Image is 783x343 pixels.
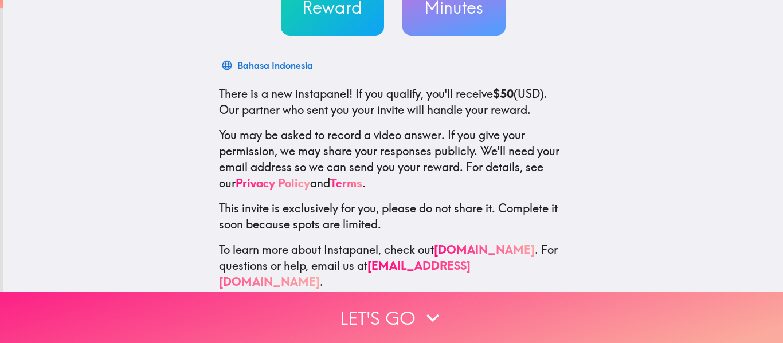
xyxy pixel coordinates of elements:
[219,86,353,101] span: There is a new instapanel!
[219,200,567,232] p: This invite is exclusively for you, please do not share it. Complete it soon because spots are li...
[219,258,471,289] a: [EMAIL_ADDRESS][DOMAIN_NAME]
[219,242,567,290] p: To learn more about Instapanel, check out . For questions or help, email us at .
[236,176,310,190] a: Privacy Policy
[493,86,514,101] b: $50
[219,127,567,191] p: You may be asked to record a video answer. If you give your permission, we may share your respons...
[237,57,313,73] div: Bahasa Indonesia
[330,176,362,190] a: Terms
[219,54,318,77] button: Bahasa Indonesia
[219,86,567,118] p: If you qualify, you'll receive (USD) . Our partner who sent you your invite will handle your reward.
[434,242,535,257] a: [DOMAIN_NAME]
